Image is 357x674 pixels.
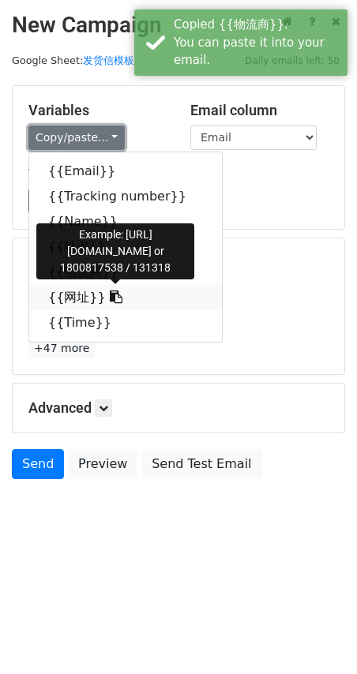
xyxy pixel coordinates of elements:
h5: Email column [190,102,329,119]
div: 聊天小组件 [278,598,357,674]
a: {{Email}} [29,159,222,184]
a: 发货信模板 [83,54,134,66]
a: {{Name}} [29,209,222,234]
a: {{网址}} [29,285,222,310]
h5: Advanced [28,399,329,417]
a: {{Time}} [29,310,222,335]
a: Copy/paste... [28,125,125,150]
small: Google Sheet: [12,54,134,66]
h2: New Campaign [12,12,345,39]
a: Send [12,449,64,479]
a: Preview [68,449,137,479]
a: {{Tracking number}} [29,184,222,209]
div: Example: [URL][DOMAIN_NAME] or 1800817538 / 131318 [36,223,194,279]
iframe: Chat Widget [278,598,357,674]
a: +47 more [28,339,95,358]
h5: Variables [28,102,167,119]
a: {{站点}} [29,234,222,260]
a: {{物流商}} [29,260,222,285]
div: Copied {{物流商}}. You can paste it into your email. [174,16,341,69]
a: Send Test Email [141,449,261,479]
